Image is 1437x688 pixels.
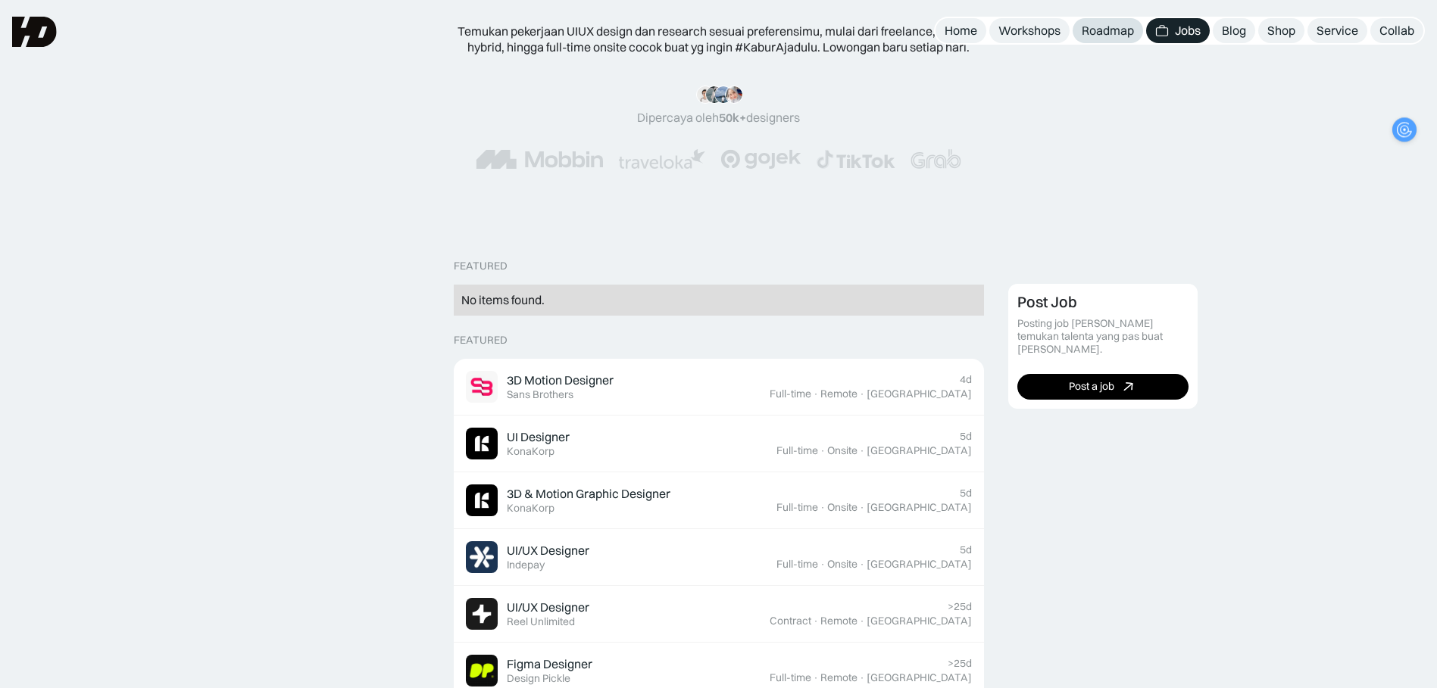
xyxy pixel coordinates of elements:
[507,502,554,515] div: KonaKorp
[454,334,508,347] div: Featured
[813,671,819,684] div: ·
[770,615,811,627] div: Contract
[859,501,865,514] div: ·
[507,599,589,615] div: UI/UX Designer
[770,388,811,400] div: Full-time
[776,501,818,514] div: Full-time
[1267,23,1295,39] div: Shop
[507,672,570,685] div: Design Pickle
[960,543,972,556] div: 5d
[507,388,573,401] div: Sans Brothers
[776,558,818,571] div: Full-time
[859,615,865,627] div: ·
[859,444,865,457] div: ·
[1017,317,1189,355] div: Posting job [PERSON_NAME] temukan talenta yang pas buat [PERSON_NAME].
[1213,18,1255,43] a: Blog
[454,260,508,272] div: Featured
[1017,293,1077,311] div: Post Job
[466,598,498,630] img: Job Image
[867,501,972,514] div: [GEOGRAPHIC_DATA]
[507,615,575,628] div: Reel Unlimited
[867,558,972,571] div: [GEOGRAPHIC_DATA]
[466,655,498,686] img: Job Image
[507,559,545,571] div: Indepay
[948,600,972,613] div: >25d
[461,292,976,308] div: No items found.
[507,429,570,445] div: UI Designer
[1307,18,1367,43] a: Service
[827,444,858,457] div: Onsite
[1069,380,1114,393] div: Post a job
[820,671,858,684] div: Remote
[454,586,984,643] a: Job ImageUI/UX DesignerReel Unlimited>25dContract·Remote·[GEOGRAPHIC_DATA]
[820,444,826,457] div: ·
[770,671,811,684] div: Full-time
[507,445,554,458] div: KonaKorp
[507,543,589,559] div: UI/UX Designer
[507,486,670,502] div: 3D & Motion Graphic Designer
[989,18,1070,43] a: Workshops
[859,558,865,571] div: ·
[466,541,498,573] img: Job Image
[827,558,858,571] div: Onsite
[1317,23,1358,39] div: Service
[454,529,984,586] a: Job ImageUI/UX DesignerIndepay5dFull-time·Onsite·[GEOGRAPHIC_DATA]
[827,501,858,514] div: Onsite
[1175,23,1201,39] div: Jobs
[867,615,972,627] div: [GEOGRAPHIC_DATA]
[466,371,498,403] img: Job Image
[1082,23,1134,39] div: Roadmap
[1258,18,1304,43] a: Shop
[1017,374,1189,400] a: Post a job
[867,388,972,400] div: [GEOGRAPHIC_DATA]
[1379,23,1414,39] div: Collab
[998,23,1061,39] div: Workshops
[446,23,992,55] div: Temukan pekerjaan UIUX design dan research sesuai preferensimu, mulai dari freelance, remote, hyb...
[867,444,972,457] div: [GEOGRAPHIC_DATA]
[507,372,614,388] div: 3D Motion Designer
[813,388,819,400] div: ·
[1370,18,1423,43] a: Collab
[454,472,984,529] a: Job Image3D & Motion Graphic DesignerKonaKorp5dFull-time·Onsite·[GEOGRAPHIC_DATA]
[820,501,826,514] div: ·
[960,373,972,386] div: 4d
[960,430,972,443] div: 5d
[813,615,819,627] div: ·
[719,110,746,125] span: 50k+
[820,558,826,571] div: ·
[466,484,498,516] img: Job Image
[820,615,858,627] div: Remote
[936,18,986,43] a: Home
[1073,18,1143,43] a: Roadmap
[948,657,972,670] div: >25d
[945,23,977,39] div: Home
[466,428,498,459] img: Job Image
[454,416,984,472] a: Job ImageUI DesignerKonaKorp5dFull-time·Onsite·[GEOGRAPHIC_DATA]
[507,656,592,672] div: Figma Designer
[859,388,865,400] div: ·
[820,388,858,400] div: Remote
[776,444,818,457] div: Full-time
[454,359,984,416] a: Job Image3D Motion DesignerSans Brothers4dFull-time·Remote·[GEOGRAPHIC_DATA]
[960,487,972,500] div: 5d
[859,671,865,684] div: ·
[1222,23,1246,39] div: Blog
[1146,18,1210,43] a: Jobs
[637,110,800,126] div: Dipercaya oleh designers
[867,671,972,684] div: [GEOGRAPHIC_DATA]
